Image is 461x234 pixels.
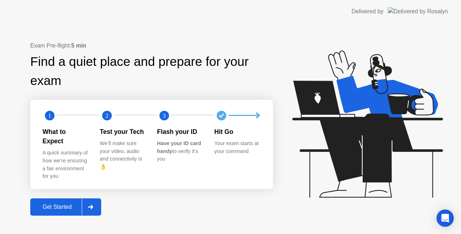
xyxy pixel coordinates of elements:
div: Exam Pre-flight: [30,41,273,50]
div: Find a quiet place and prepare for your exam [30,52,273,90]
div: Delivered by [352,7,384,16]
div: Open Intercom Messenger [437,210,454,227]
text: 2 [106,112,108,119]
button: Get Started [30,198,101,216]
div: Hit Go [214,127,260,136]
b: Have your ID card handy [157,140,201,154]
div: Get Started [32,204,82,210]
div: What to Expect [42,127,88,146]
div: We’ll make sure your video, audio and connectivity is 👌 [100,140,146,171]
text: 1 [48,112,51,119]
div: Your exam starts at your command [214,140,260,155]
div: Flash your ID [157,127,203,136]
div: to verify it’s you [157,140,203,163]
img: Delivered by Rosalyn [388,7,448,15]
div: A quick summary of how we’re ensuring a fair environment for you [42,149,88,180]
b: 5 min [71,42,86,49]
text: 3 [163,112,166,119]
div: Test your Tech [100,127,146,136]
